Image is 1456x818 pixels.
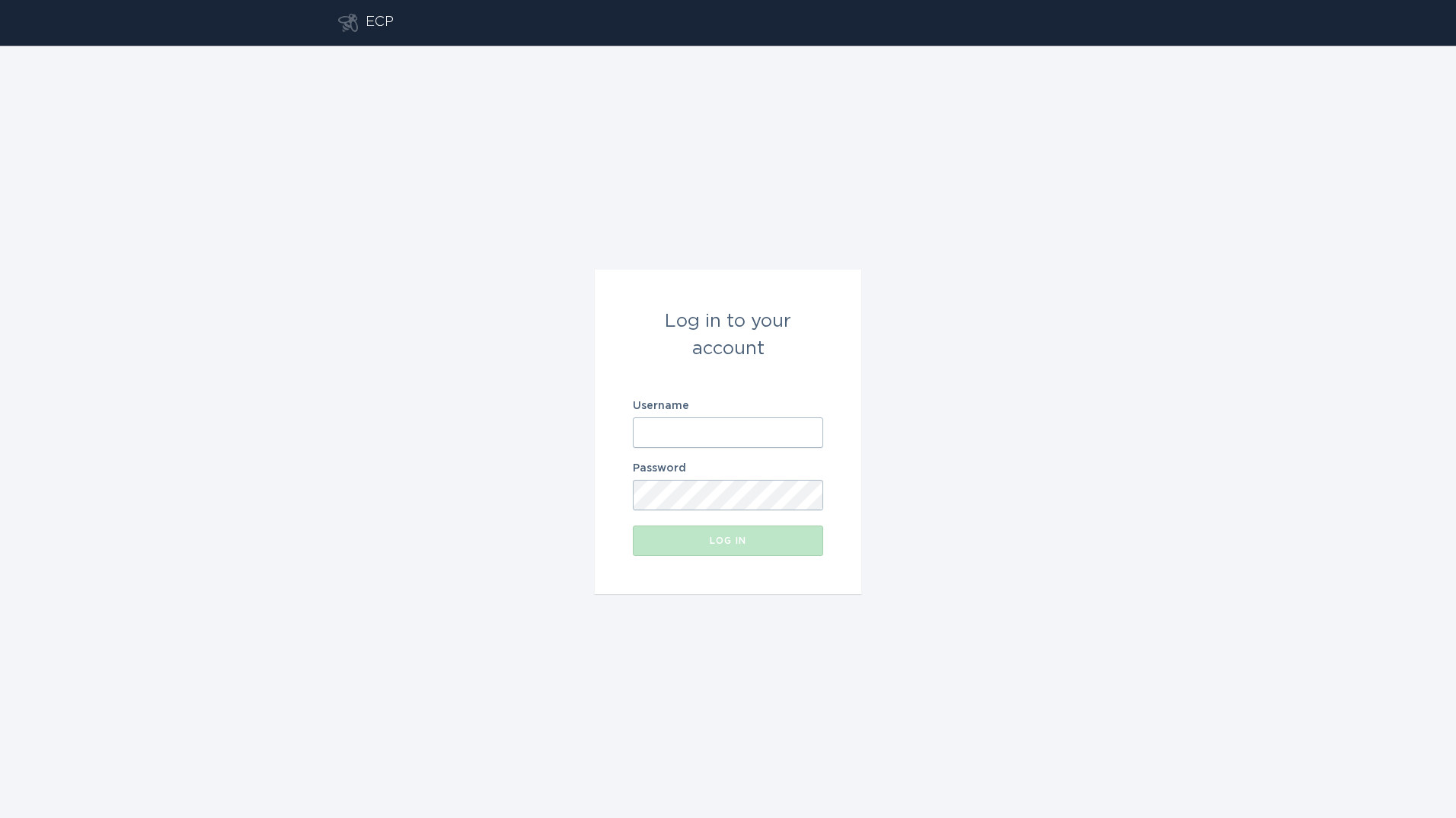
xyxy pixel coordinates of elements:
[633,463,823,474] label: Password
[338,14,358,32] button: Go to dashboard
[633,526,823,556] button: Log in
[366,14,394,32] div: ECP
[640,536,816,545] div: Log in
[633,401,823,411] label: Username
[633,308,823,363] div: Log in to your account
